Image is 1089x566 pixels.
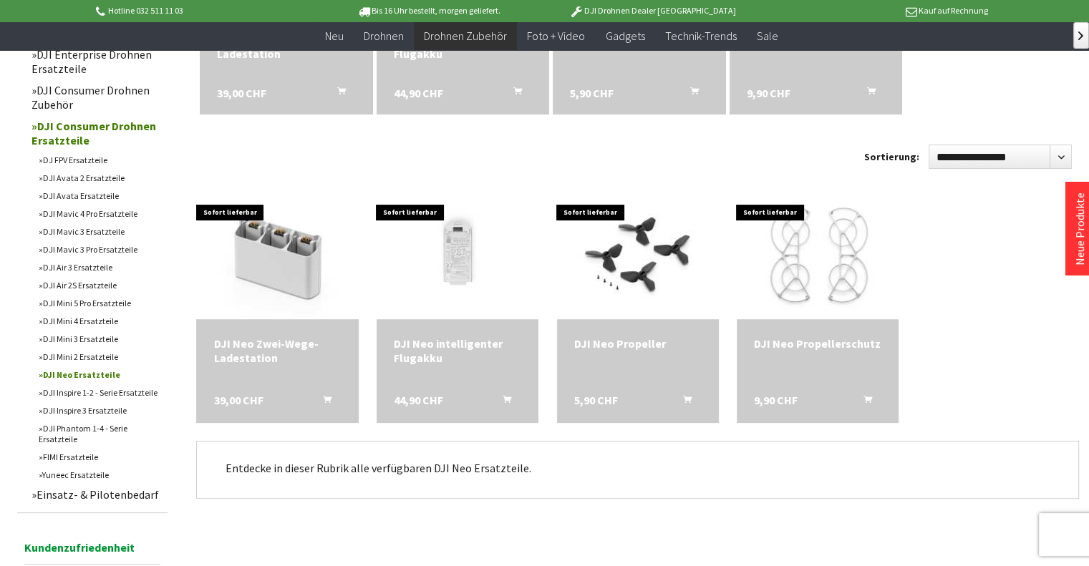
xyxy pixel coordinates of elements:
[756,29,778,43] span: Sale
[746,21,788,51] a: Sale
[201,190,354,319] img: DJI Neo Zwei-Wege-Ladestation
[574,336,702,351] div: DJI Neo Propeller
[382,190,534,319] img: DJI Neo intelligenter Flugakku
[32,312,168,330] a: DJI Mini 4 Ersatzteile
[213,393,263,407] span: 39,00 CHF
[394,84,443,102] span: 44,90 CHF
[24,484,168,505] a: Einsatz- & Pilotenbedarf
[1073,192,1087,265] a: Neue Produkte
[394,336,521,365] a: DJI Neo intelligenter Flugakku 44,90 CHF In den Warenkorb
[226,459,1050,477] p: Entdecke in dieser Rubrik alle verfügbaren DJI Neo Ersatzteile.
[570,84,614,102] span: 5,90 CHF
[595,21,654,51] a: Gadgets
[754,336,881,351] a: DJI Neo Propellerschutz 9,90 CHF In den Warenkorb
[32,169,168,187] a: DJI Avata 2 Ersatzteile
[24,79,168,115] a: DJI Consumer Drohnen Zubehör
[485,393,520,411] button: In den Warenkorb
[93,2,316,19] p: Hotline 032 511 11 03
[32,258,168,276] a: DJI Air 3 Ersatzteile
[24,44,168,79] a: DJI Enterprise Drohnen Ersatzteile
[32,330,168,348] a: DJI Mini 3 Ersatzteile
[32,384,168,401] a: DJI Inspire 1-2 - Serie Ersatzteile
[317,2,541,19] p: Bis 16 Uhr bestellt, morgen geliefert.
[605,29,644,43] span: Gadgets
[574,393,618,407] span: 5,90 CHF
[846,393,880,411] button: In den Warenkorb
[561,190,714,319] img: DJI Neo Propeller
[213,336,341,365] div: DJI Neo Zwei-Wege-Ladestation
[32,276,168,294] a: DJI Air 2S Ersatzteile
[364,29,404,43] span: Drohnen
[742,190,894,319] img: DJI Neo Propellerschutz
[754,393,798,407] span: 9,90 CHF
[32,448,168,466] a: FIMI Ersatzteile
[424,29,507,43] span: Drohnen Zubehör
[394,393,443,407] span: 44,90 CHF
[1078,31,1083,40] span: 
[24,538,160,565] span: Kundenzufriedenheit
[541,2,764,19] p: DJI Drohnen Dealer [GEOGRAPHIC_DATA]
[574,336,702,351] a: DJI Neo Propeller 5,90 CHF In den Warenkorb
[496,84,531,103] button: In den Warenkorb
[306,393,340,411] button: In den Warenkorb
[673,84,707,103] button: In den Warenkorb
[414,21,517,51] a: Drohnen Zubehör
[864,145,919,168] label: Sortierung:
[32,294,168,312] a: DJI Mini 5 Pro Ersatzteile
[654,21,746,51] a: Technik-Trends
[754,336,881,351] div: DJI Neo Propellerschutz
[354,21,414,51] a: Drohnen
[666,393,700,411] button: In den Warenkorb
[32,419,168,448] a: DJI Phantom 1-4 - Serie Ersatzteile
[394,336,521,365] div: DJI Neo intelligenter Flugakku
[32,366,168,384] a: DJI Neo Ersatzteile
[32,240,168,258] a: DJI Mavic 3 Pro Ersatzteile
[32,466,168,484] a: Yuneec Ersatzteile
[32,348,168,366] a: DJI Mini 2 Ersatzteile
[320,84,354,103] button: In den Warenkorb
[849,84,884,103] button: In den Warenkorb
[32,205,168,223] a: DJI Mavic 4 Pro Ersatzteile
[747,84,790,102] span: 9,90 CHF
[32,187,168,205] a: DJI Avata Ersatzteile
[217,84,266,102] span: 39,00 CHF
[32,223,168,240] a: DJI Mavic 3 Ersatzteile
[517,21,595,51] a: Foto + Video
[325,29,344,43] span: Neu
[664,29,736,43] span: Technik-Trends
[24,115,168,151] a: DJI Consumer Drohnen Ersatzteile
[32,151,168,169] a: DJ FPV Ersatzteile
[527,29,585,43] span: Foto + Video
[32,401,168,419] a: DJI Inspire 3 Ersatzteile
[765,2,988,19] p: Kauf auf Rechnung
[213,336,341,365] a: DJI Neo Zwei-Wege-Ladestation 39,00 CHF In den Warenkorb
[315,21,354,51] a: Neu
